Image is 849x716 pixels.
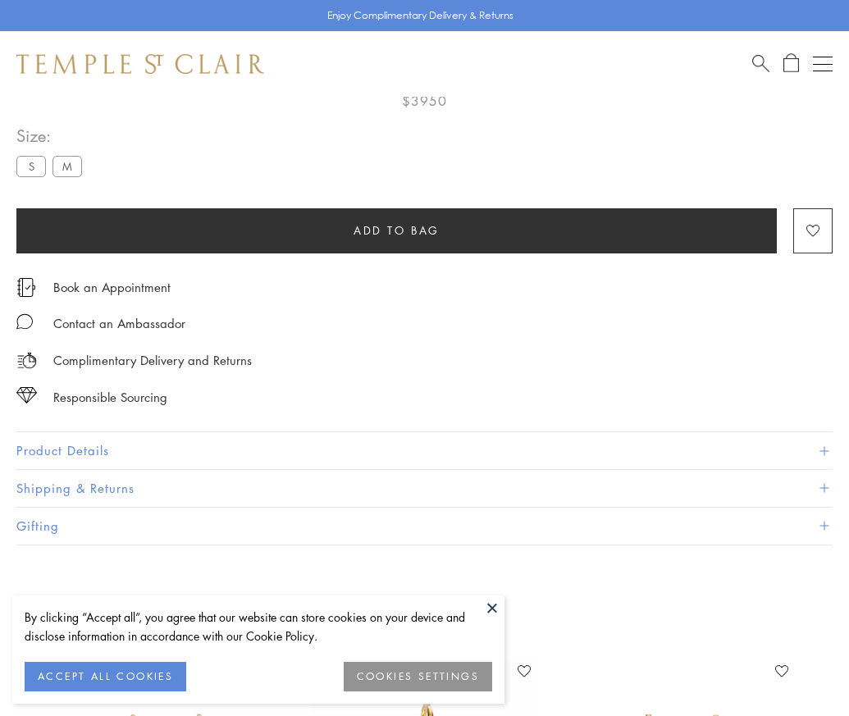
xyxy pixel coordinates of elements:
span: $3950 [402,90,447,112]
img: icon_delivery.svg [16,350,37,371]
button: ACCEPT ALL COOKIES [25,662,186,691]
p: Complimentary Delivery and Returns [53,350,252,371]
button: Shipping & Returns [16,470,833,507]
span: Add to bag [354,221,440,239]
button: Add to bag [16,208,777,253]
button: Gifting [16,508,833,545]
div: Contact an Ambassador [53,313,185,334]
a: Book an Appointment [53,278,171,296]
label: M [52,156,82,176]
label: S [16,156,46,176]
button: Product Details [16,432,833,469]
span: Size: [16,122,89,149]
img: MessageIcon-01_2.svg [16,313,33,330]
a: Open Shopping Bag [783,53,799,74]
div: Responsible Sourcing [53,387,167,408]
button: COOKIES SETTINGS [344,662,492,691]
img: icon_appointment.svg [16,278,36,297]
a: Search [752,53,769,74]
img: Temple St. Clair [16,54,264,74]
button: Open navigation [813,54,833,74]
div: By clicking “Accept all”, you agree that our website can store cookies on your device and disclos... [25,608,492,645]
img: icon_sourcing.svg [16,387,37,404]
p: Enjoy Complimentary Delivery & Returns [327,7,514,24]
